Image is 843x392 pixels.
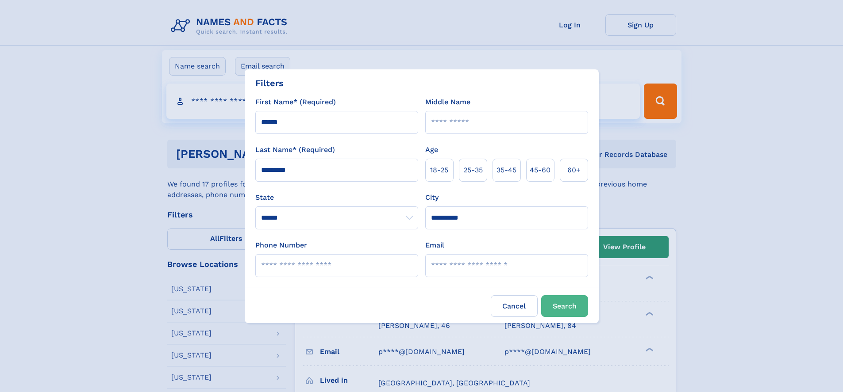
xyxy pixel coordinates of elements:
[425,97,470,107] label: Middle Name
[255,145,335,155] label: Last Name* (Required)
[425,145,438,155] label: Age
[255,192,418,203] label: State
[255,240,307,251] label: Phone Number
[530,165,550,175] span: 45‑60
[255,97,336,107] label: First Name* (Required)
[425,240,444,251] label: Email
[463,165,483,175] span: 25‑35
[425,192,439,203] label: City
[541,295,588,317] button: Search
[491,295,538,317] label: Cancel
[567,165,581,175] span: 60+
[430,165,448,175] span: 18‑25
[497,165,516,175] span: 35‑45
[255,76,284,90] div: Filters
